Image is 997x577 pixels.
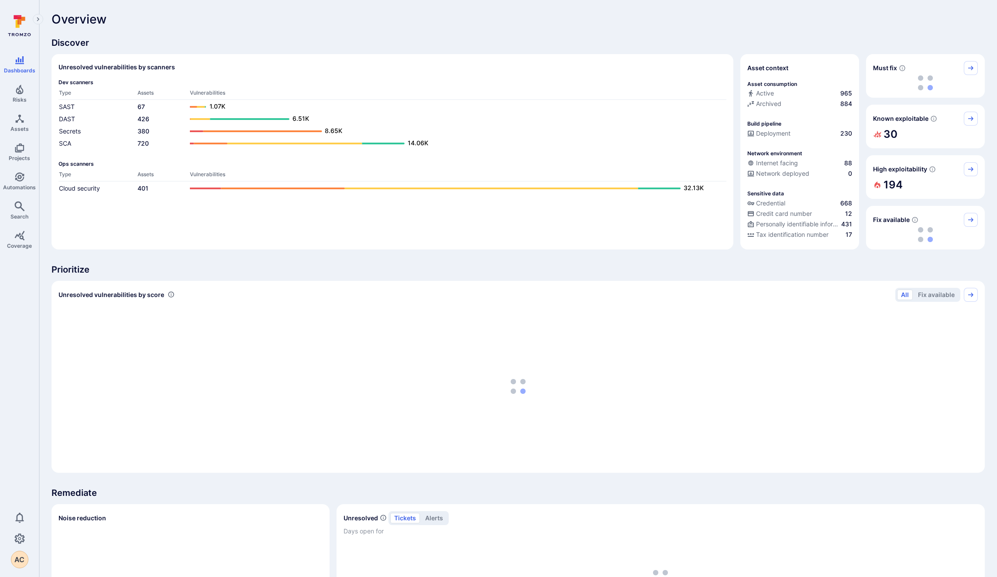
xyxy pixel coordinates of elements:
a: 720 [138,140,149,147]
p: Network environment [747,150,802,157]
button: alerts [421,513,447,523]
th: Assets [137,89,189,100]
div: Evidence that an asset is internet facing [747,159,852,169]
text: 14.06K [408,139,428,147]
span: Number of unresolved items by priority and days open [380,513,387,522]
text: 1.07K [210,102,225,110]
div: Personally identifiable information (PII) [747,220,839,229]
div: Network deployed [747,169,809,178]
p: Build pipeline [747,120,781,127]
div: Internet facing [747,159,798,167]
div: Evidence indicative of processing personally identifiable information [747,220,852,230]
a: 6.51K [190,114,718,124]
a: Deployment230 [747,129,852,138]
span: 230 [840,129,852,138]
span: Coverage [7,242,32,249]
button: All [897,290,913,300]
span: 668 [840,199,852,208]
div: Abraham Cain [11,551,28,568]
div: loading spinner [873,75,978,91]
div: Code repository is archived [747,99,852,110]
th: Vulnerabilities [189,171,726,181]
a: 380 [138,127,149,135]
div: Deployment [747,129,791,138]
span: Prioritize [52,263,985,276]
span: Fix available [873,215,910,224]
div: Must fix [866,54,985,98]
a: 14.06K [190,138,718,149]
a: DAST [59,115,75,123]
svg: EPSS score ≥ 0.7 [929,166,936,173]
th: Vulnerabilities [189,89,726,100]
a: 1.07K [190,102,718,112]
div: High exploitability [866,155,985,199]
a: Personally identifiable information (PII)431 [747,220,852,229]
span: Asset context [747,64,788,72]
a: SAST [59,103,75,110]
div: Number of vulnerabilities in status 'Open' 'Triaged' and 'In process' grouped by score [168,290,175,299]
button: AC [11,551,28,568]
th: Type [58,171,137,181]
a: Internet facing88 [747,159,852,167]
h2: 194 [884,176,903,194]
a: Credential668 [747,199,852,208]
div: loading spinner [58,307,978,466]
a: SCA [59,140,71,147]
div: Tax identification number [747,230,829,239]
a: 32.13K [190,183,718,194]
i: Expand navigation menu [35,16,41,23]
span: High exploitability [873,165,927,174]
span: Must fix [873,64,897,72]
span: Automations [3,184,36,191]
svg: Risk score >=40 , missed SLA [899,65,906,72]
div: Credential [747,199,785,208]
div: loading spinner [873,227,978,242]
span: 88 [844,159,852,167]
div: Active [747,89,774,98]
span: Days open for [344,527,978,536]
span: Search [10,213,28,220]
svg: Vulnerabilities with fix available [911,216,918,223]
a: Secrets [59,127,81,135]
a: 426 [138,115,149,123]
th: Type [58,89,137,100]
a: Active965 [747,89,852,98]
div: Evidence indicative of processing credit card numbers [747,209,852,220]
a: Credit card number12 [747,209,852,218]
p: Asset consumption [747,81,797,87]
a: 67 [138,103,145,110]
img: Loading... [918,227,933,242]
span: 17 [846,230,852,239]
div: Configured deployment pipeline [747,129,852,140]
p: Sensitive data [747,190,784,197]
div: Evidence indicative of processing tax identification numbers [747,230,852,241]
a: Cloud security [59,184,100,192]
div: Known exploitable [866,105,985,148]
span: Tax identification number [756,230,829,239]
span: 0 [848,169,852,178]
div: Credit card number [747,209,812,218]
span: Noise reduction [58,514,106,522]
span: Dev scanners [58,79,726,85]
span: Discover [52,37,985,49]
a: Network deployed0 [747,169,852,178]
span: Known exploitable [873,114,928,123]
button: Expand navigation menu [33,14,43,24]
span: 884 [840,99,852,108]
span: Assets [10,126,29,132]
span: Overview [52,12,107,26]
span: 431 [841,220,852,229]
span: Credential [756,199,785,208]
img: Loading... [511,379,526,394]
span: Network deployed [756,169,809,178]
span: Remediate [52,487,985,499]
a: 8.65K [190,126,718,137]
div: Evidence indicative of handling user or service credentials [747,199,852,209]
span: Risks [13,96,27,103]
span: Credit card number [756,209,812,218]
h2: Unresolved vulnerabilities by scanners [58,63,175,72]
span: Unresolved vulnerabilities by score [58,290,164,299]
h2: 30 [884,126,897,143]
a: 401 [138,184,148,192]
div: Archived [747,99,781,108]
